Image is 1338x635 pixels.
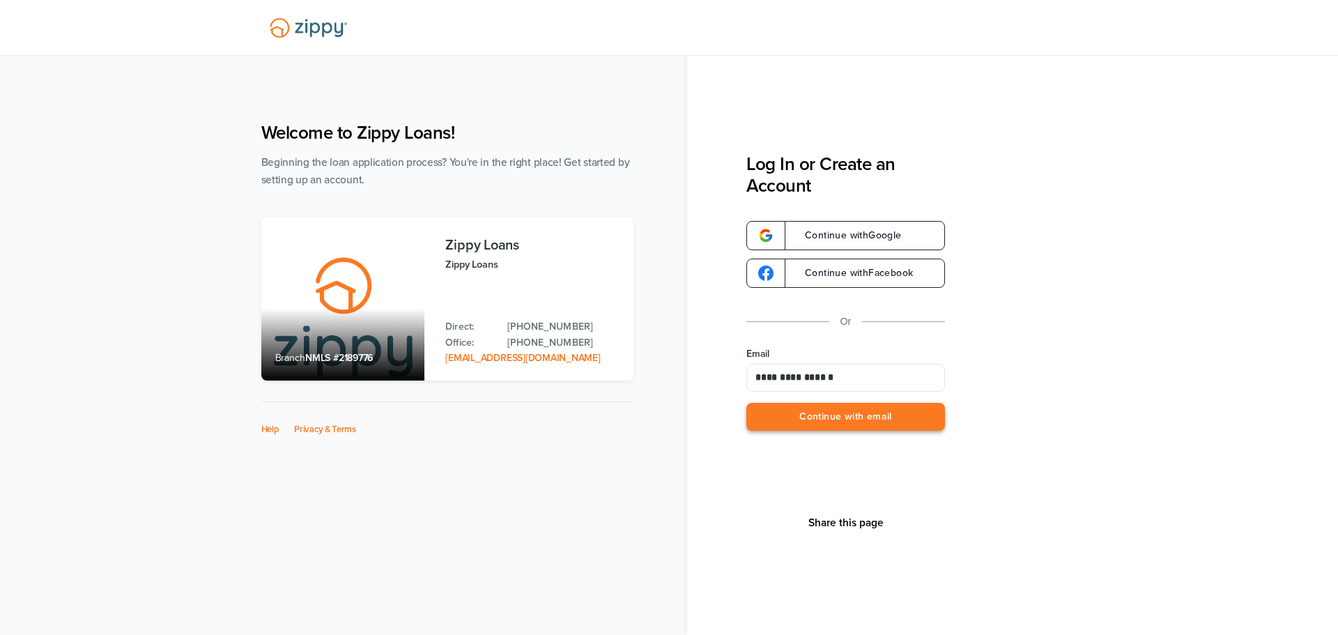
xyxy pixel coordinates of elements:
p: Zippy Loans [445,257,619,273]
p: Or [840,313,852,330]
img: google-logo [758,266,774,281]
a: Direct Phone: 512-975-2947 [507,319,619,335]
button: Continue with email [746,403,945,431]
button: Share This Page [804,516,888,530]
span: Continue with Google [791,231,902,240]
a: Help [261,424,279,435]
span: NMLS #2189776 [305,352,373,364]
a: Email Address: zippyguide@zippymh.com [445,352,600,364]
a: Privacy & Terms [294,424,356,435]
a: google-logoContinue withFacebook [746,259,945,288]
label: Email [746,347,945,361]
p: Office: [445,335,493,351]
span: Branch [275,352,306,364]
input: Email Address [746,364,945,392]
h3: Log In or Create an Account [746,153,945,197]
img: google-logo [758,228,774,243]
h1: Welcome to Zippy Loans! [261,122,633,144]
a: google-logoContinue withGoogle [746,221,945,250]
p: Direct: [445,319,493,335]
a: Office Phone: 512-975-2947 [507,335,619,351]
img: Lender Logo [261,12,355,44]
span: Continue with Facebook [791,268,913,278]
h3: Zippy Loans [445,238,619,253]
span: Beginning the loan application process? You're in the right place! Get started by setting up an a... [261,156,630,186]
